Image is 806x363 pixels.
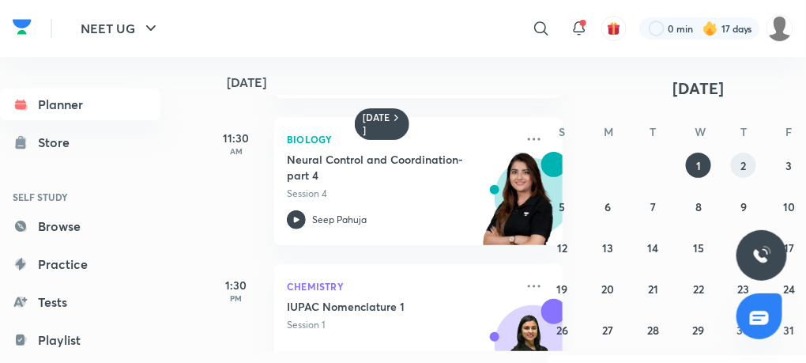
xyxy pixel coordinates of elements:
[604,199,611,214] abbr: October 6, 2025
[766,15,793,42] img: VAISHNAVI DWIVEDI
[702,21,718,36] img: streak
[784,240,794,255] abbr: October 17, 2025
[752,246,771,265] img: ttu
[650,199,656,214] abbr: October 7, 2025
[550,194,575,219] button: October 5, 2025
[559,199,566,214] abbr: October 5, 2025
[693,282,704,297] abbr: October 22, 2025
[205,293,268,303] p: PM
[227,76,578,89] h4: [DATE]
[696,158,701,173] abbr: October 1, 2025
[205,277,268,293] h5: 1:30
[777,235,802,260] button: October 17, 2025
[287,152,484,183] h5: Neural Control and Coordination- part 4
[731,194,756,219] button: October 9, 2025
[783,282,795,297] abbr: October 24, 2025
[686,194,711,219] button: October 8, 2025
[476,152,563,261] img: unacademy
[693,240,704,255] abbr: October 15, 2025
[287,130,515,149] p: Biology
[686,276,711,301] button: October 22, 2025
[731,276,756,301] button: October 23, 2025
[641,235,666,260] button: October 14, 2025
[604,124,613,139] abbr: Monday
[607,21,621,36] img: avatar
[602,240,613,255] abbr: October 13, 2025
[695,124,706,139] abbr: Wednesday
[786,158,793,173] abbr: October 3, 2025
[13,15,32,39] img: Company Logo
[741,158,747,173] abbr: October 2, 2025
[556,323,568,338] abbr: October 26, 2025
[686,235,711,260] button: October 15, 2025
[601,16,627,41] button: avatar
[312,213,367,227] p: Seep Pahuja
[777,153,802,178] button: October 3, 2025
[784,323,795,338] abbr: October 31, 2025
[602,323,613,338] abbr: October 27, 2025
[783,199,795,214] abbr: October 10, 2025
[595,317,620,342] button: October 27, 2025
[205,146,268,156] p: AM
[777,276,802,301] button: October 24, 2025
[650,124,657,139] abbr: Tuesday
[740,124,747,139] abbr: Thursday
[731,317,756,342] button: October 30, 2025
[13,15,32,43] a: Company Logo
[777,194,802,219] button: October 10, 2025
[550,317,575,342] button: October 26, 2025
[731,153,756,178] button: October 2, 2025
[550,276,575,301] button: October 19, 2025
[648,282,658,297] abbr: October 21, 2025
[287,299,484,315] h5: IUPAC Nomenclature 1
[38,133,79,152] div: Store
[557,282,568,297] abbr: October 19, 2025
[648,240,659,255] abbr: October 14, 2025
[641,317,666,342] button: October 28, 2025
[641,194,666,219] button: October 7, 2025
[595,276,620,301] button: October 20, 2025
[559,124,566,139] abbr: Sunday
[738,240,749,255] abbr: October 16, 2025
[595,194,620,219] button: October 6, 2025
[287,318,515,332] p: Session 1
[550,235,575,260] button: October 12, 2025
[673,78,725,99] span: [DATE]
[740,199,747,214] abbr: October 9, 2025
[737,323,751,338] abbr: October 30, 2025
[287,187,515,201] p: Session 4
[686,317,711,342] button: October 29, 2025
[363,112,390,137] h6: [DATE]
[601,282,614,297] abbr: October 20, 2025
[595,235,620,260] button: October 13, 2025
[647,323,659,338] abbr: October 28, 2025
[287,277,515,296] p: Chemistry
[686,153,711,178] button: October 1, 2025
[692,323,704,338] abbr: October 29, 2025
[786,124,793,139] abbr: Friday
[205,130,268,146] h5: 11:30
[738,282,750,297] abbr: October 23, 2025
[71,13,170,44] button: NEET UG
[731,235,756,260] button: October 16, 2025
[777,317,802,342] button: October 31, 2025
[695,199,702,214] abbr: October 8, 2025
[557,240,567,255] abbr: October 12, 2025
[641,276,666,301] button: October 21, 2025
